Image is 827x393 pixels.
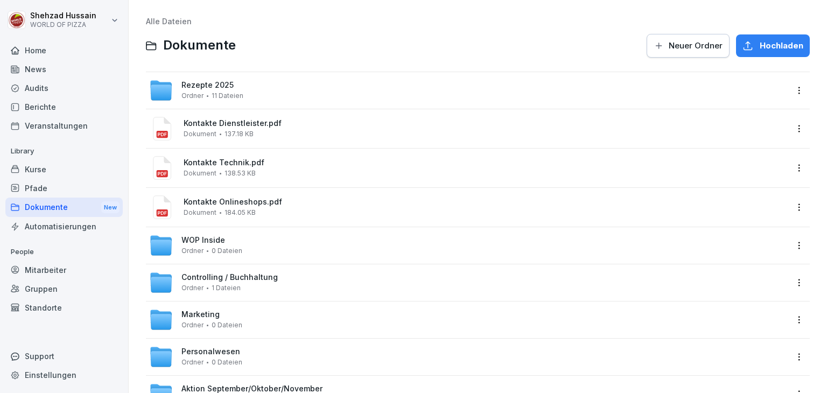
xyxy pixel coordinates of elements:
span: Ordner [181,247,204,255]
a: Rezepte 2025Ordner11 Dateien [149,79,787,102]
span: Kontakte Technik.pdf [184,158,787,167]
a: Mitarbeiter [5,261,123,279]
span: Dokument [184,170,216,177]
div: Support [5,347,123,366]
a: Einstellungen [5,366,123,384]
button: Hochladen [736,34,810,57]
span: Hochladen [760,40,803,52]
a: Automatisierungen [5,217,123,236]
span: Personalwesen [181,347,240,356]
a: Kurse [5,160,123,179]
p: Library [5,143,123,160]
span: Rezepte 2025 [181,81,234,90]
span: 137.18 KB [225,130,254,138]
a: Controlling / BuchhaltungOrdner1 Dateien [149,271,787,294]
a: Veranstaltungen [5,116,123,135]
a: Standorte [5,298,123,317]
span: Neuer Ordner [669,40,723,52]
span: Ordner [181,321,204,329]
div: Dokumente [5,198,123,217]
span: Dokumente [163,38,236,53]
span: 11 Dateien [212,92,243,100]
span: Ordner [181,359,204,366]
a: News [5,60,123,79]
span: Kontakte Dienstleister.pdf [184,119,787,128]
p: People [5,243,123,261]
a: PersonalwesenOrdner0 Dateien [149,345,787,369]
span: Ordner [181,92,204,100]
a: WOP InsideOrdner0 Dateien [149,234,787,257]
a: MarketingOrdner0 Dateien [149,308,787,332]
a: DokumenteNew [5,198,123,217]
span: 184.05 KB [225,209,256,216]
span: 1 Dateien [212,284,241,292]
a: Gruppen [5,279,123,298]
a: Berichte [5,97,123,116]
span: Dokument [184,130,216,138]
div: New [101,201,120,214]
a: Home [5,41,123,60]
span: WOP Inside [181,236,225,245]
span: 138.53 KB [225,170,256,177]
span: Marketing [181,310,220,319]
a: Pfade [5,179,123,198]
button: Neuer Ordner [647,34,730,58]
p: Shehzad Hussain [30,11,96,20]
span: Kontakte Onlineshops.pdf [184,198,787,207]
span: 0 Dateien [212,359,242,366]
span: Controlling / Buchhaltung [181,273,278,282]
span: Dokument [184,209,216,216]
a: Audits [5,79,123,97]
span: 0 Dateien [212,321,242,329]
a: Alle Dateien [146,17,192,26]
span: Ordner [181,284,204,292]
span: 0 Dateien [212,247,242,255]
p: WORLD OF PIZZA [30,21,96,29]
